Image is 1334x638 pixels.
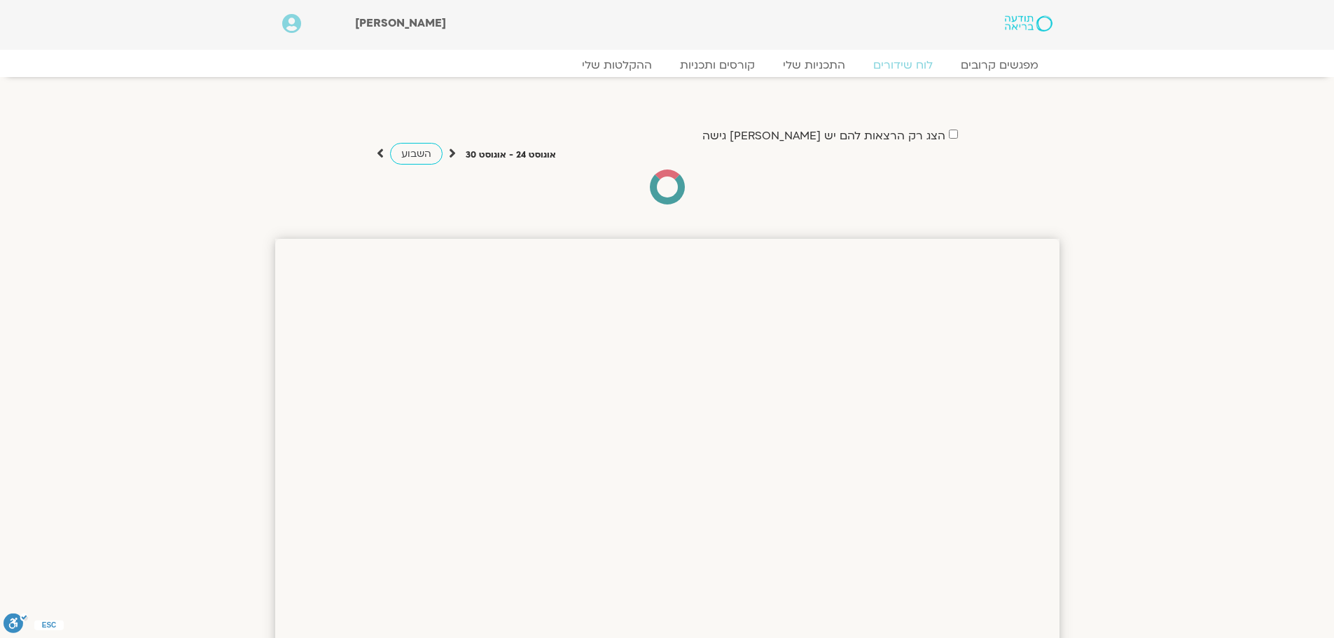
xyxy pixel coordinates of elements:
[568,58,666,72] a: ההקלטות שלי
[355,15,446,31] span: [PERSON_NAME]
[769,58,859,72] a: התכניות שלי
[401,147,431,160] span: השבוע
[702,130,945,142] label: הצג רק הרצאות להם יש [PERSON_NAME] גישה
[666,58,769,72] a: קורסים ותכניות
[947,58,1052,72] a: מפגשים קרובים
[859,58,947,72] a: לוח שידורים
[282,58,1052,72] nav: Menu
[390,143,443,165] a: השבוע
[466,148,556,162] p: אוגוסט 24 - אוגוסט 30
